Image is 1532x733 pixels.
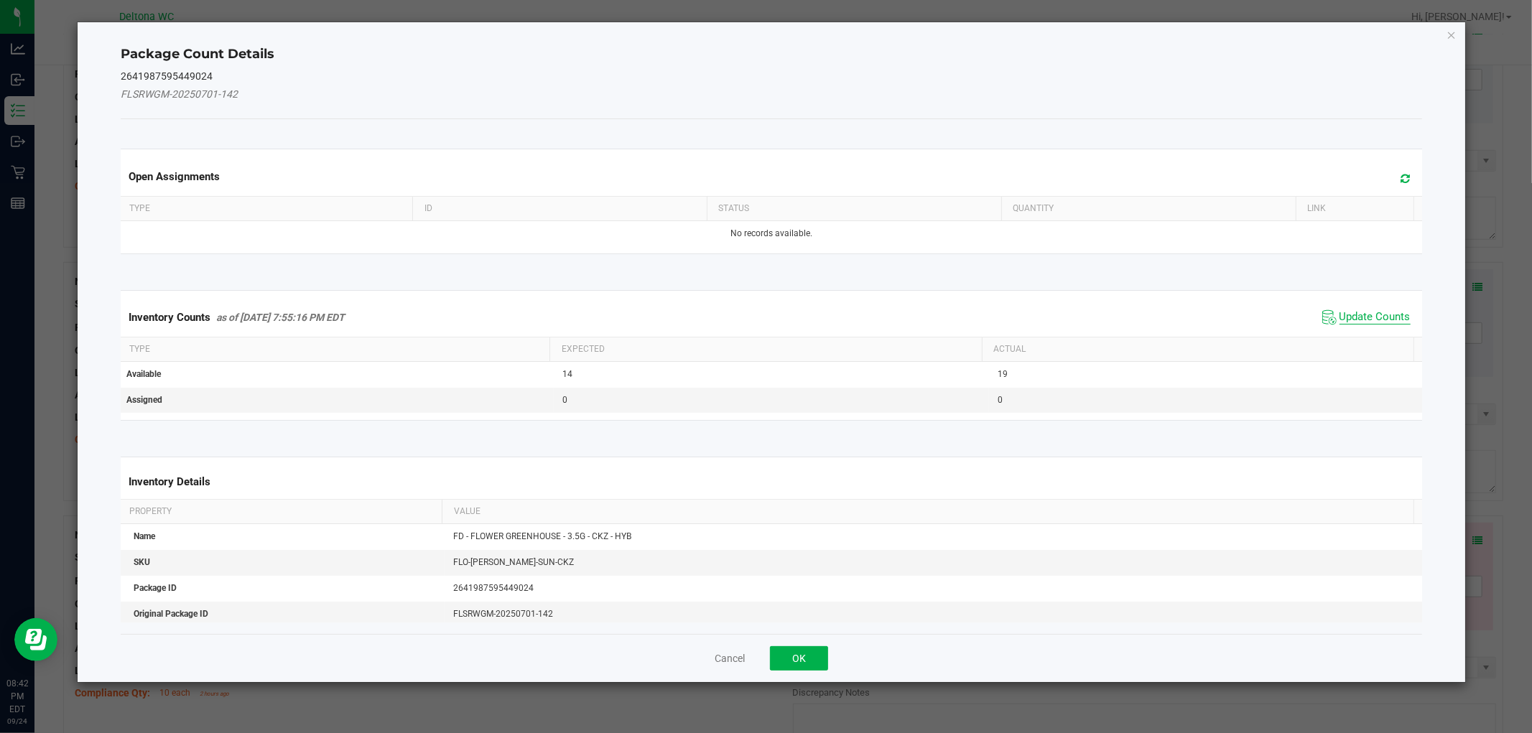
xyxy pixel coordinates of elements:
[454,506,481,516] span: Value
[126,369,161,379] span: Available
[715,651,745,666] button: Cancel
[1340,310,1411,325] span: Update Counts
[14,618,57,661] iframe: Resource center
[453,557,574,567] span: FLO-[PERSON_NAME]-SUN-CKZ
[129,506,172,516] span: Property
[129,170,220,183] span: Open Assignments
[134,583,177,593] span: Package ID
[562,344,605,354] span: Expected
[453,531,631,541] span: FD - FLOWER GREENHOUSE - 3.5G - CKZ - HYB
[453,609,553,619] span: FLSRWGM-20250701-142
[121,89,1421,100] h5: FLSRWGM-20250701-142
[1013,203,1054,213] span: Quantity
[129,475,210,488] span: Inventory Details
[562,369,572,379] span: 14
[134,609,208,619] span: Original Package ID
[424,203,432,213] span: ID
[993,344,1026,354] span: Actual
[134,531,155,541] span: Name
[1307,203,1326,213] span: Link
[121,45,1421,64] h4: Package Count Details
[453,583,534,593] span: 2641987595449024
[129,203,150,213] span: Type
[562,395,567,405] span: 0
[129,311,210,324] span: Inventory Counts
[216,312,345,323] span: as of [DATE] 7:55:16 PM EDT
[121,71,1421,82] h5: 2641987595449024
[770,646,828,671] button: OK
[1447,26,1457,43] button: Close
[129,344,150,354] span: Type
[118,221,1424,246] td: No records available.
[126,395,162,405] span: Assigned
[998,395,1003,405] span: 0
[134,557,150,567] span: SKU
[998,369,1008,379] span: 19
[718,203,749,213] span: Status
